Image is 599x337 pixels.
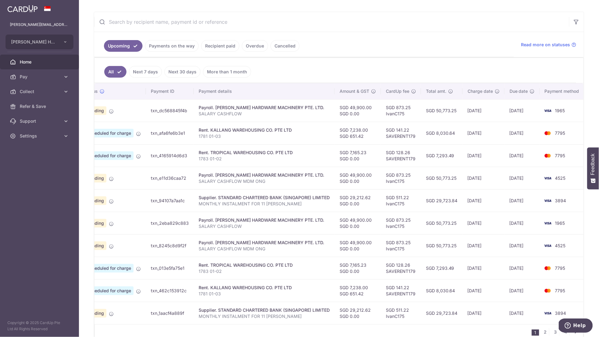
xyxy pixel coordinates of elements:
td: SGD 873.25 IvanC175 [381,167,421,189]
td: SGD 7,238.00 SGD 651.42 [335,122,381,144]
p: 1783 01-02 [199,268,330,274]
td: [DATE] [505,279,540,302]
td: [DATE] [505,234,540,257]
img: Bank Card [542,310,554,317]
p: SALARY CASHFLOW [199,111,330,117]
td: SGD 50,773.25 [421,99,463,122]
div: Rent. TROPICAL WAREHOUSING CO. PTE LTD [199,150,330,156]
img: Bank Card [542,129,554,137]
div: Payroll. [PERSON_NAME] HARDWARE MACHINERY PTE. LTD. [199,105,330,111]
span: Due date [510,88,528,94]
img: Bank Card [542,175,554,182]
div: Rent. KALLANG WAREHOUSING CO. PTE LTD [199,285,330,291]
td: [DATE] [463,167,505,189]
td: SGD 49,900.00 SGD 0.00 [335,234,381,257]
a: Overdue [242,40,268,52]
span: Feedback [590,154,596,175]
td: SGD 873.25 IvanC175 [381,212,421,234]
span: Scheduled for charge [85,264,134,273]
p: 1781 01-03 [199,133,330,139]
span: Pending [85,174,106,183]
td: SGD 873.25 IvanC175 [381,99,421,122]
td: [DATE] [463,234,505,257]
td: SGD 141.22 SAVERENT179 [381,122,421,144]
span: 7795 [555,265,565,271]
td: SGD 7,165.23 SGD 0.00 [335,257,381,279]
td: SGD 29,723.84 [421,302,463,324]
p: 1781 01-03 [199,291,330,297]
a: Payments on the way [145,40,199,52]
td: [DATE] [505,257,540,279]
span: [PERSON_NAME] HARDWARE MACHINERY PTE. LTD. [11,39,57,45]
td: txn_afa6fe6b3e1 [146,122,194,144]
span: Scheduled for charge [85,286,134,295]
td: [DATE] [463,212,505,234]
span: 7795 [555,153,565,158]
td: SGD 7,293.49 [421,257,463,279]
td: SGD 7,165.23 SGD 0.00 [335,144,381,167]
div: Payroll. [PERSON_NAME] HARDWARE MACHINERY PTE. LTD. [199,217,330,223]
td: SGD 50,773.25 [421,167,463,189]
input: Search by recipient name, payment id or reference [94,12,569,32]
img: CardUp [7,5,38,12]
span: Settings [20,133,60,139]
td: [DATE] [463,99,505,122]
span: Scheduled for charge [85,151,134,160]
span: 4525 [555,243,566,248]
span: Support [20,118,60,124]
span: CardUp fee [386,88,409,94]
td: txn_94107a7aa1c [146,189,194,212]
td: SGD 49,900.00 SGD 0.00 [335,212,381,234]
p: [PERSON_NAME][EMAIL_ADDRESS][DOMAIN_NAME] [10,22,69,28]
div: Rent. TROPICAL WAREHOUSING CO. PTE LTD [199,262,330,268]
td: txn_8245c8d9f2f [146,234,194,257]
span: Scheduled for charge [85,129,134,138]
td: [DATE] [463,302,505,324]
th: Payment method [540,83,587,99]
th: Payment ID [146,83,194,99]
td: [DATE] [505,144,540,167]
img: Bank Card [542,152,554,159]
td: [DATE] [505,167,540,189]
p: MONTHLY INSTALMENT FOR 11 [PERSON_NAME] [199,201,330,207]
td: SGD 128.26 SAVERENT179 [381,257,421,279]
span: Home [20,59,60,65]
img: Bank Card [542,107,554,114]
td: SGD 29,212.62 SGD 0.00 [335,302,381,324]
td: txn_e11d36caa72 [146,167,194,189]
td: [DATE] [505,122,540,144]
td: SGD 8,030.64 [421,279,463,302]
span: 3894 [555,310,566,316]
span: Charge date [468,88,493,94]
p: SALARY CASHFLOW MDM ONG [199,246,330,252]
p: SALARY CASHFLOW [199,223,330,229]
td: SGD 29,212.62 SGD 0.00 [335,189,381,212]
td: txn_2eba829c883 [146,212,194,234]
span: Total amt. [426,88,446,94]
td: [DATE] [505,302,540,324]
td: [DATE] [505,99,540,122]
td: SGD 7,238.00 SGD 651.42 [335,279,381,302]
td: [DATE] [463,257,505,279]
td: txn_4165914d6d3 [146,144,194,167]
td: txn_462c153912c [146,279,194,302]
a: Recipient paid [201,40,239,52]
button: [PERSON_NAME] HARDWARE MACHINERY PTE. LTD. [6,35,73,49]
a: 3 [552,328,559,336]
span: 1965 [555,108,565,113]
span: Pending [85,309,106,318]
td: [DATE] [463,144,505,167]
a: 2 [542,328,549,336]
img: Bank Card [542,265,554,272]
a: Next 30 days [164,66,200,78]
img: Bank Card [542,197,554,204]
img: Bank Card [542,220,554,227]
th: Payment details [194,83,335,99]
td: txn_dc568845f4b [146,99,194,122]
a: Cancelled [271,40,299,52]
span: Refer & Save [20,103,60,109]
a: Upcoming [104,40,143,52]
td: txn_013e5fa75e1 [146,257,194,279]
td: SGD 50,773.25 [421,234,463,257]
a: More than 1 month [203,66,251,78]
